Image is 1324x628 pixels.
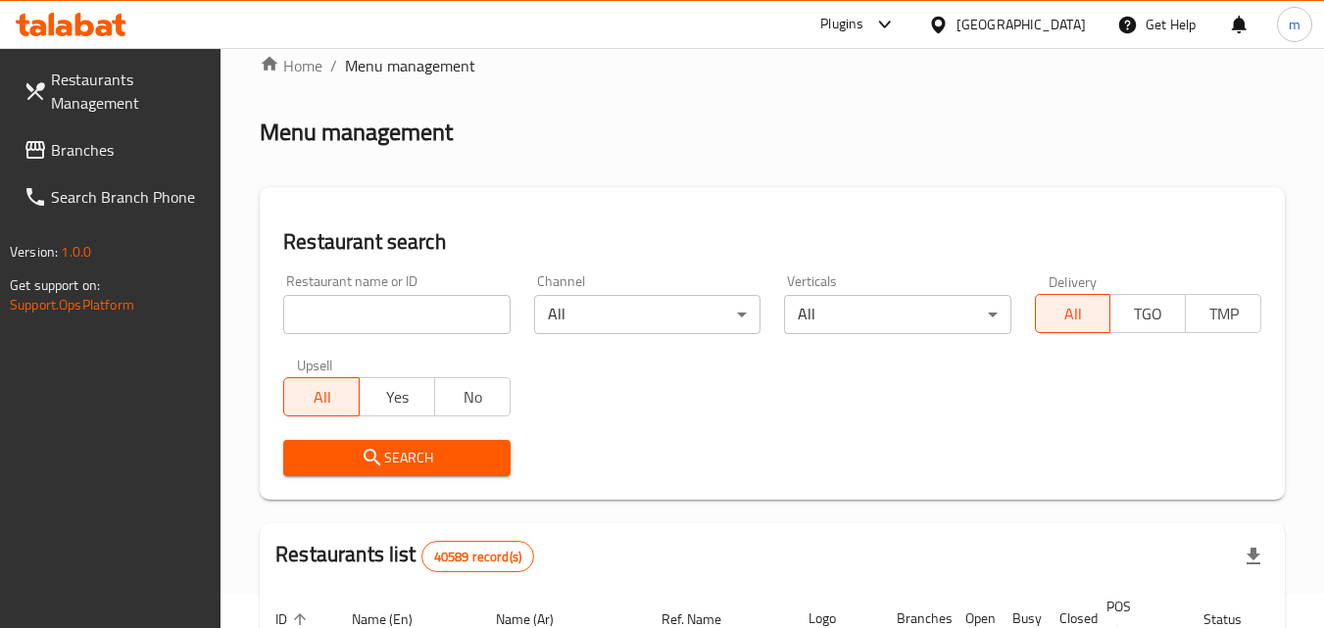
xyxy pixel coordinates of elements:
[956,14,1086,35] div: [GEOGRAPHIC_DATA]
[1194,300,1253,328] span: TMP
[51,138,206,162] span: Branches
[10,292,134,317] a: Support.OpsPlatform
[51,68,206,115] span: Restaurants Management
[260,117,453,148] h2: Menu management
[1044,300,1103,328] span: All
[443,383,503,411] span: No
[275,540,534,572] h2: Restaurants list
[1289,14,1300,35] span: m
[1118,300,1178,328] span: TGO
[51,185,206,209] span: Search Branch Phone
[61,239,91,265] span: 1.0.0
[368,383,427,411] span: Yes
[283,227,1261,257] h2: Restaurant search
[260,54,1285,77] nav: breadcrumb
[10,239,58,265] span: Version:
[359,377,435,416] button: Yes
[434,377,511,416] button: No
[784,295,1010,334] div: All
[283,377,360,416] button: All
[8,56,221,126] a: Restaurants Management
[292,383,352,411] span: All
[1185,294,1261,333] button: TMP
[283,295,510,334] input: Search for restaurant name or ID..
[345,54,475,77] span: Menu management
[1230,533,1277,580] div: Export file
[10,272,100,298] span: Get support on:
[1035,294,1111,333] button: All
[8,126,221,173] a: Branches
[299,446,494,470] span: Search
[260,54,322,77] a: Home
[1049,274,1098,288] label: Delivery
[1109,294,1186,333] button: TGO
[422,548,533,566] span: 40589 record(s)
[421,541,534,572] div: Total records count
[283,440,510,476] button: Search
[330,54,337,77] li: /
[297,358,333,371] label: Upsell
[8,173,221,220] a: Search Branch Phone
[534,295,760,334] div: All
[820,13,863,36] div: Plugins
